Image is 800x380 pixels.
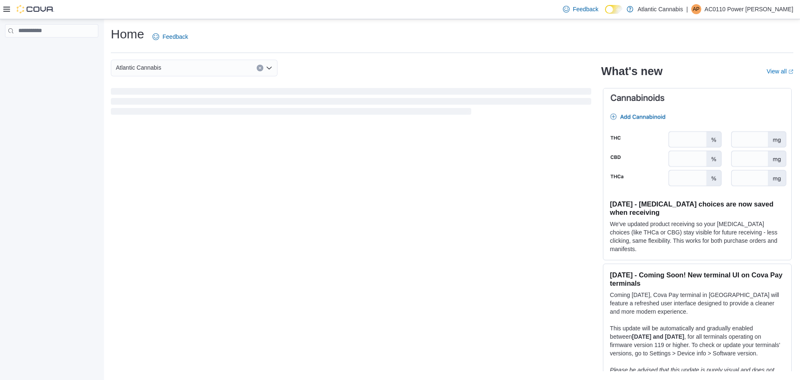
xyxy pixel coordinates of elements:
span: Feedback [162,33,188,41]
a: Feedback [149,28,191,45]
p: Atlantic Cannabis [637,4,683,14]
span: Atlantic Cannabis [116,63,161,73]
h1: Home [111,26,144,43]
svg: External link [788,69,793,74]
nav: Complex example [5,39,98,59]
a: View allExternal link [767,68,793,75]
span: AP [693,4,700,14]
h2: What's new [601,65,662,78]
span: Loading [111,90,591,116]
p: | [686,4,688,14]
p: This update will be automatically and gradually enabled between , for all terminals operating on ... [610,324,785,357]
img: Cova [17,5,54,13]
h3: [DATE] - [MEDICAL_DATA] choices are now saved when receiving [610,200,785,216]
strong: [DATE] and [DATE] [632,333,684,340]
div: AC0110 Power Mike [691,4,701,14]
input: Dark Mode [605,5,622,14]
button: Clear input [257,65,263,71]
a: Feedback [560,1,602,18]
p: Coming [DATE], Cova Pay terminal in [GEOGRAPHIC_DATA] will feature a refreshed user interface des... [610,291,785,316]
p: We've updated product receiving so your [MEDICAL_DATA] choices (like THCa or CBG) stay visible fo... [610,220,785,253]
p: AC0110 Power [PERSON_NAME] [705,4,793,14]
span: Feedback [573,5,598,13]
button: Open list of options [266,65,272,71]
h3: [DATE] - Coming Soon! New terminal UI on Cova Pay terminals [610,271,785,287]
